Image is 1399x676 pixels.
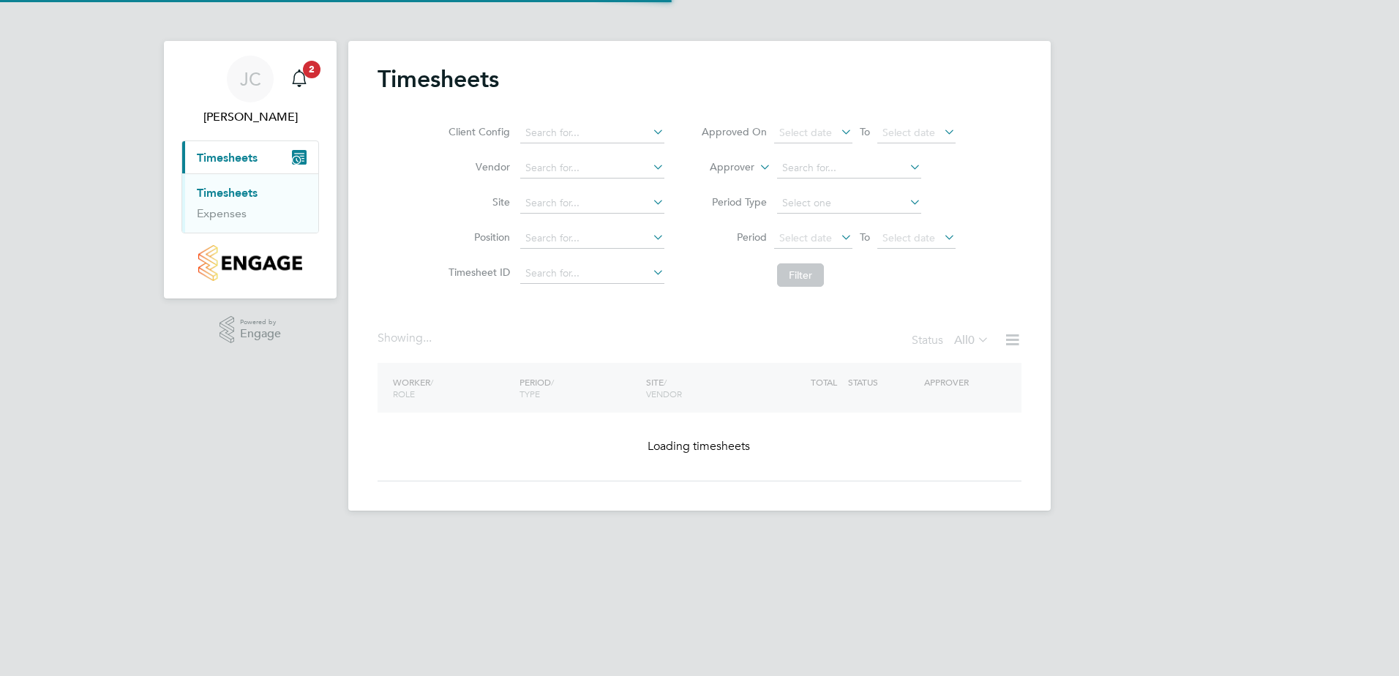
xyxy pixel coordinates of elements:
label: Site [444,195,510,209]
label: Position [444,230,510,244]
span: To [855,122,874,141]
input: Search for... [520,193,664,214]
span: Select date [882,126,935,139]
span: Powered by [240,316,281,328]
input: Search for... [520,158,664,179]
span: Select date [779,126,832,139]
label: Approved On [701,125,767,138]
input: Search for... [520,228,664,249]
input: Search for... [777,158,921,179]
span: Engage [240,328,281,340]
h2: Timesheets [378,64,499,94]
a: Powered byEngage [220,316,282,344]
label: Period Type [701,195,767,209]
span: 2 [303,61,320,78]
label: Period [701,230,767,244]
nav: Main navigation [164,41,337,298]
input: Search for... [520,263,664,284]
button: Filter [777,263,824,287]
span: JC [240,70,261,89]
span: Timesheets [197,151,258,165]
a: Expenses [197,206,247,220]
input: Select one [777,193,921,214]
label: All [954,333,989,348]
span: 0 [968,333,975,348]
label: Timesheet ID [444,266,510,279]
a: JC[PERSON_NAME] [181,56,319,126]
a: Timesheets [197,186,258,200]
a: Go to home page [181,245,319,281]
label: Approver [689,160,754,175]
div: Status [912,331,992,351]
span: To [855,228,874,247]
span: John Cousins [181,108,319,126]
div: Showing [378,331,435,346]
a: 2 [285,56,314,102]
img: countryside-properties-logo-retina.png [198,245,301,281]
span: Select date [779,231,832,244]
input: Search for... [520,123,664,143]
span: ... [423,331,432,345]
button: Timesheets [182,141,318,173]
div: Timesheets [182,173,318,233]
label: Vendor [444,160,510,173]
label: Client Config [444,125,510,138]
span: Select date [882,231,935,244]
